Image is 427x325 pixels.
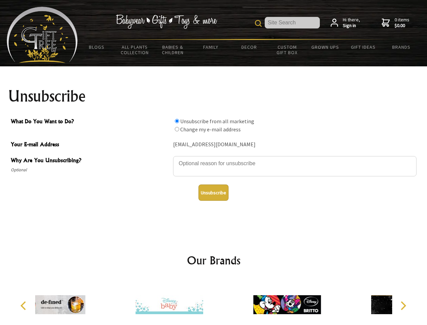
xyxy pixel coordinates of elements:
[331,17,360,29] a: Hi there,Sign in
[382,17,409,29] a: 0 items$0.00
[116,15,217,29] img: Babywear - Gifts - Toys & more
[382,40,421,54] a: Brands
[192,40,230,54] a: Family
[180,126,241,133] label: Change my e-mail address
[11,156,170,166] span: Why Are You Unsubscribing?
[343,17,360,29] span: Hi there,
[306,40,344,54] a: Grown Ups
[7,7,78,63] img: Babyware - Gifts - Toys and more...
[230,40,268,54] a: Decor
[154,40,192,60] a: Babies & Children
[116,40,154,60] a: All Plants Collection
[255,20,262,27] img: product search
[173,156,417,176] textarea: Why Are You Unsubscribing?
[396,298,410,313] button: Next
[343,23,360,29] strong: Sign in
[173,139,417,150] div: [EMAIL_ADDRESS][DOMAIN_NAME]
[268,40,306,60] a: Custom Gift Box
[395,17,409,29] span: 0 items
[265,17,320,28] input: Site Search
[175,127,179,131] input: What Do You Want to Do?
[78,40,116,54] a: BLOGS
[8,88,419,104] h1: Unsubscribe
[14,252,414,268] h2: Our Brands
[395,23,409,29] strong: $0.00
[17,298,32,313] button: Previous
[11,166,170,174] span: Optional
[11,140,170,150] span: Your E-mail Address
[175,119,179,123] input: What Do You Want to Do?
[11,117,170,127] span: What Do You Want to Do?
[180,118,254,125] label: Unsubscribe from all marketing
[344,40,382,54] a: Gift Ideas
[198,185,229,201] button: Unsubscribe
